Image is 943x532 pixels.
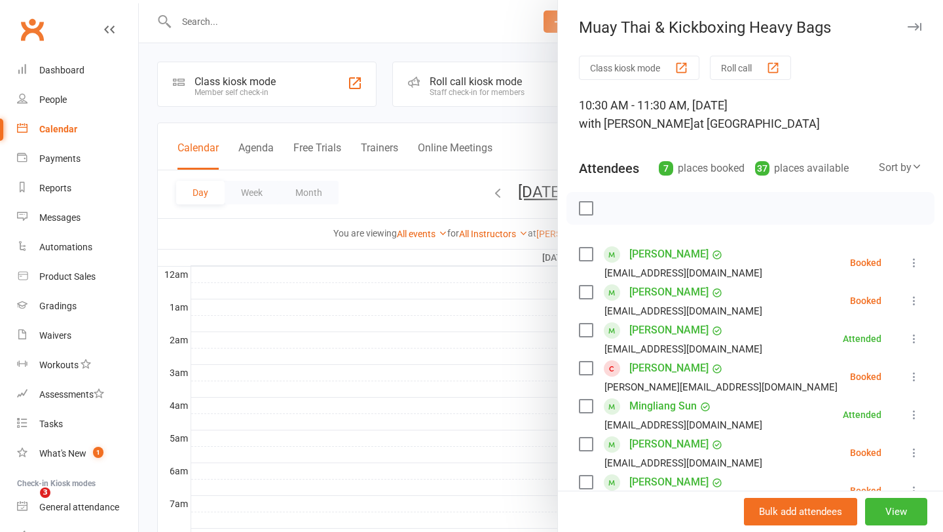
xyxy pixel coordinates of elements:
[604,455,762,472] div: [EMAIL_ADDRESS][DOMAIN_NAME]
[39,502,119,512] div: General attendance
[755,159,849,178] div: places available
[39,330,71,341] div: Waivers
[659,161,673,176] div: 7
[629,396,697,417] a: Mingliang Sun
[604,341,762,358] div: [EMAIL_ADDRESS][DOMAIN_NAME]
[850,372,881,381] div: Booked
[629,472,709,493] a: [PERSON_NAME]
[17,174,138,203] a: Reports
[39,65,84,75] div: Dashboard
[579,96,922,133] div: 10:30 AM - 11:30 AM, [DATE]
[39,389,104,400] div: Assessments
[604,379,838,396] div: [PERSON_NAME][EMAIL_ADDRESS][DOMAIN_NAME]
[17,351,138,380] a: Workouts
[17,115,138,144] a: Calendar
[17,439,138,468] a: What's New1
[850,296,881,305] div: Booked
[879,159,922,176] div: Sort by
[755,161,769,176] div: 37
[604,265,762,282] div: [EMAIL_ADDRESS][DOMAIN_NAME]
[843,410,881,419] div: Attended
[39,183,71,193] div: Reports
[39,360,79,370] div: Workouts
[40,487,50,498] span: 3
[659,159,745,178] div: places booked
[39,301,77,311] div: Gradings
[93,447,103,458] span: 1
[17,85,138,115] a: People
[39,271,96,282] div: Product Sales
[604,417,762,434] div: [EMAIL_ADDRESS][DOMAIN_NAME]
[629,244,709,265] a: [PERSON_NAME]
[17,380,138,409] a: Assessments
[579,159,639,178] div: Attendees
[16,13,48,46] a: Clubworx
[39,212,81,223] div: Messages
[604,303,762,320] div: [EMAIL_ADDRESS][DOMAIN_NAME]
[39,448,86,459] div: What's New
[17,203,138,233] a: Messages
[17,262,138,292] a: Product Sales
[17,56,138,85] a: Dashboard
[629,320,709,341] a: [PERSON_NAME]
[39,124,77,134] div: Calendar
[629,358,709,379] a: [PERSON_NAME]
[558,18,943,37] div: Muay Thai & Kickboxing Heavy Bags
[579,117,693,130] span: with [PERSON_NAME]
[850,448,881,457] div: Booked
[865,498,927,525] button: View
[17,493,138,522] a: General attendance kiosk mode
[39,419,63,429] div: Tasks
[17,409,138,439] a: Tasks
[17,144,138,174] a: Payments
[693,117,820,130] span: at [GEOGRAPHIC_DATA]
[17,321,138,351] a: Waivers
[843,334,881,343] div: Attended
[710,56,791,80] button: Roll call
[850,486,881,495] div: Booked
[13,487,45,519] iframe: Intercom live chat
[17,233,138,262] a: Automations
[39,153,81,164] div: Payments
[629,282,709,303] a: [PERSON_NAME]
[629,434,709,455] a: [PERSON_NAME]
[39,94,67,105] div: People
[17,292,138,321] a: Gradings
[39,242,92,252] div: Automations
[579,56,699,80] button: Class kiosk mode
[744,498,857,525] button: Bulk add attendees
[850,258,881,267] div: Booked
